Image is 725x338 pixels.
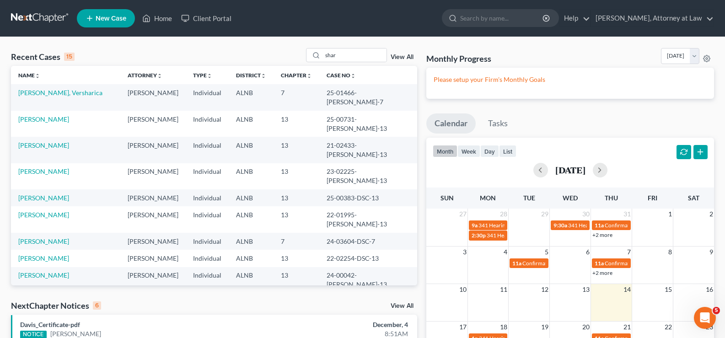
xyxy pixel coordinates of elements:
td: 13 [274,206,319,232]
input: Search by name... [460,10,544,27]
span: 341 Hearing for [PERSON_NAME] [568,222,650,229]
span: 7 [626,247,632,258]
a: [PERSON_NAME] [18,211,69,219]
i: unfold_more [157,73,162,79]
span: Confirmation Date for [PERSON_NAME] [605,222,702,229]
button: month [433,145,457,157]
span: 22 [664,322,673,333]
td: 13 [274,250,319,267]
i: unfold_more [306,73,312,79]
a: Tasks [480,113,516,134]
span: Mon [480,194,496,202]
a: Districtunfold_more [236,72,266,79]
i: unfold_more [207,73,212,79]
td: 13 [274,137,319,163]
a: +2 more [592,269,612,276]
a: Client Portal [177,10,236,27]
a: Nameunfold_more [18,72,40,79]
span: 28 [499,209,508,220]
td: 24-03604-DSC-7 [319,233,417,250]
span: 11a [595,222,604,229]
td: ALNB [229,111,274,137]
td: 25-00731-[PERSON_NAME]-13 [319,111,417,137]
td: Individual [186,267,229,293]
span: 29 [540,209,549,220]
td: 13 [274,111,319,137]
td: [PERSON_NAME] [120,250,186,267]
span: Confirmation Date for [PERSON_NAME] [605,260,702,267]
span: 12 [540,284,549,295]
span: 19 [540,322,549,333]
a: Typeunfold_more [193,72,212,79]
span: 341 Hearing for [PERSON_NAME] & [PERSON_NAME] [487,232,617,239]
td: ALNB [229,163,274,189]
i: unfold_more [350,73,356,79]
a: [PERSON_NAME] [18,194,69,202]
span: 341 Hearing for [PERSON_NAME], English [478,222,580,229]
span: 20 [581,322,591,333]
span: 2 [709,209,714,220]
span: 16 [705,284,714,295]
td: 13 [274,189,319,206]
a: Attorneyunfold_more [128,72,162,79]
td: Individual [186,137,229,163]
td: 25-01466-[PERSON_NAME]-7 [319,84,417,110]
td: Individual [186,111,229,137]
td: ALNB [229,267,274,293]
span: 15 [664,284,673,295]
td: ALNB [229,233,274,250]
a: Home [138,10,177,27]
td: 13 [274,163,319,189]
td: Individual [186,189,229,206]
h3: Monthly Progress [426,53,491,64]
td: [PERSON_NAME] [120,267,186,293]
span: Fri [648,194,657,202]
div: 15 [64,53,75,61]
a: +2 more [592,231,612,238]
td: ALNB [229,189,274,206]
td: Individual [186,163,229,189]
iframe: Intercom live chat [694,307,716,329]
span: Thu [605,194,618,202]
a: Davis_Certificate-pdf [20,321,80,328]
a: [PERSON_NAME] [18,115,69,123]
a: View All [391,54,414,60]
span: Tue [523,194,535,202]
span: Confirmation Date for [PERSON_NAME] & [PERSON_NAME] [522,260,668,267]
span: 5 [713,307,720,314]
span: 17 [458,322,467,333]
span: Wed [563,194,578,202]
a: Chapterunfold_more [281,72,312,79]
span: 6 [585,247,591,258]
span: Sat [688,194,699,202]
button: week [457,145,480,157]
span: 9 [709,247,714,258]
span: 9:30a [553,222,567,229]
a: Calendar [426,113,476,134]
span: 31 [623,209,632,220]
td: Individual [186,250,229,267]
td: [PERSON_NAME] [120,137,186,163]
td: ALNB [229,206,274,232]
a: Help [559,10,590,27]
span: 3 [462,247,467,258]
a: [PERSON_NAME], Attorney at Law [591,10,714,27]
button: list [499,145,516,157]
td: 22-01995-[PERSON_NAME]-13 [319,206,417,232]
span: 9a [472,222,478,229]
span: 2:30p [472,232,486,239]
td: 22-02254-DSC-13 [319,250,417,267]
i: unfold_more [35,73,40,79]
td: 24-00042-[PERSON_NAME]-13 [319,267,417,293]
span: 10 [458,284,467,295]
td: Individual [186,206,229,232]
span: 1 [667,209,673,220]
a: [PERSON_NAME] [18,167,69,175]
td: Individual [186,233,229,250]
div: 6 [93,301,101,310]
span: 14 [623,284,632,295]
a: [PERSON_NAME], Versharica [18,89,102,97]
span: 13 [581,284,591,295]
td: [PERSON_NAME] [120,163,186,189]
div: Recent Cases [11,51,75,62]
